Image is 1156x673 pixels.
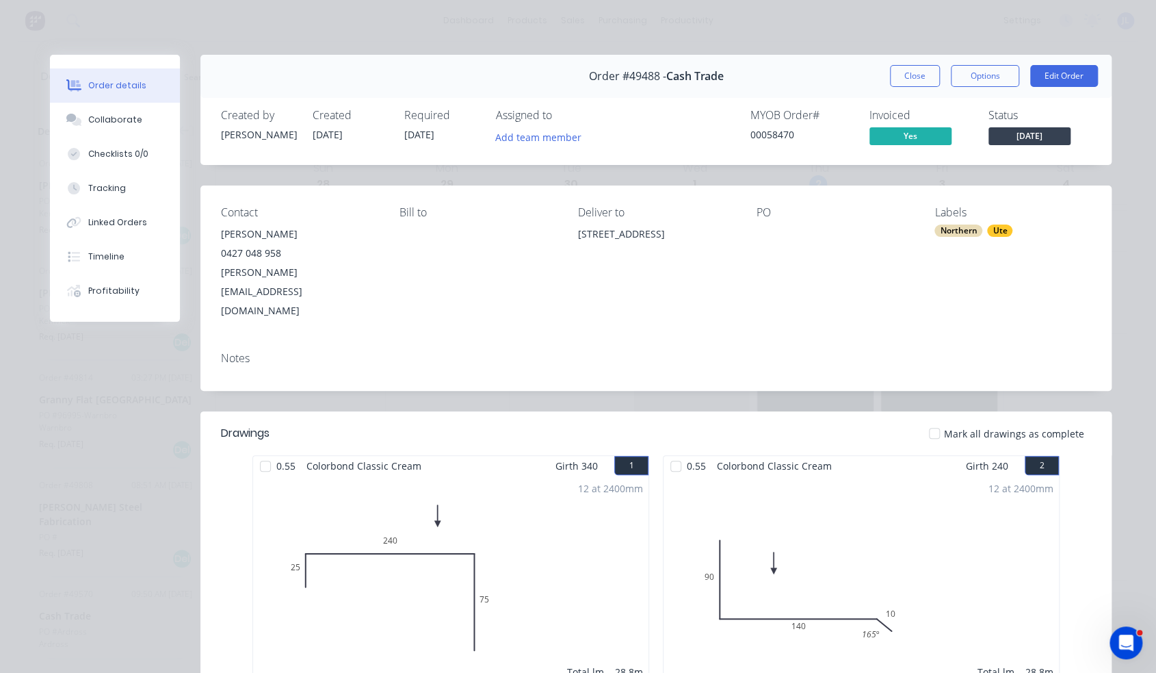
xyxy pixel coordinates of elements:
div: Status [988,109,1091,122]
div: Collaborate [88,114,142,126]
button: [DATE] [988,127,1070,148]
div: Order details [88,79,146,92]
div: MYOB Order # [750,109,853,122]
span: Colorbond Classic Cream [301,456,427,476]
div: 12 at 2400mm [988,481,1053,496]
div: [PERSON_NAME]0427 048 958[PERSON_NAME][EMAIL_ADDRESS][DOMAIN_NAME] [221,225,378,320]
div: Created by [221,109,296,122]
div: PO [756,206,912,219]
span: Mark all drawings as complete [944,427,1084,441]
div: Deliver to [578,206,735,219]
span: Yes [869,127,951,144]
div: Checklists 0/0 [88,148,148,160]
span: [DATE] [313,128,343,141]
button: 1 [614,456,648,475]
button: Profitability [50,274,180,308]
span: 0.55 [681,456,711,476]
div: Timeline [88,251,124,263]
div: Required [404,109,480,122]
span: Order #49488 - [589,70,666,83]
div: Drawings [221,425,270,442]
div: Labels [934,206,1091,219]
div: [PERSON_NAME] [221,225,378,244]
button: Timeline [50,240,180,274]
div: 12 at 2400mm [578,481,643,496]
button: Options [951,65,1019,87]
div: Assigned to [496,109,633,122]
div: Profitability [88,285,140,297]
div: 0427 048 958 [221,244,378,263]
button: Close [890,65,940,87]
button: Checklists 0/0 [50,137,180,171]
button: Linked Orders [50,205,180,240]
div: Notes [221,352,1091,365]
span: Cash Trade [666,70,724,83]
span: Colorbond Classic Cream [711,456,837,476]
div: [STREET_ADDRESS] [578,225,735,244]
div: [PERSON_NAME][EMAIL_ADDRESS][DOMAIN_NAME] [221,263,378,320]
button: Add team member [488,127,589,146]
button: Add team member [496,127,589,146]
button: Collaborate [50,103,180,137]
div: Northern [934,225,982,237]
span: Girth 340 [555,456,598,476]
div: Bill to [399,206,556,219]
span: [DATE] [988,127,1070,144]
button: 2 [1025,456,1059,475]
div: Created [313,109,388,122]
div: Ute [987,225,1012,237]
iframe: Intercom live chat [1109,626,1142,659]
div: [STREET_ADDRESS] [578,225,735,268]
button: Order details [50,68,180,103]
div: Contact [221,206,378,219]
span: 0.55 [271,456,301,476]
div: Invoiced [869,109,972,122]
button: Edit Order [1030,65,1098,87]
button: Tracking [50,171,180,205]
div: Linked Orders [88,216,147,229]
div: [PERSON_NAME] [221,127,296,142]
div: Tracking [88,182,126,194]
span: [DATE] [404,128,434,141]
div: 00058470 [750,127,853,142]
span: Girth 240 [966,456,1008,476]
